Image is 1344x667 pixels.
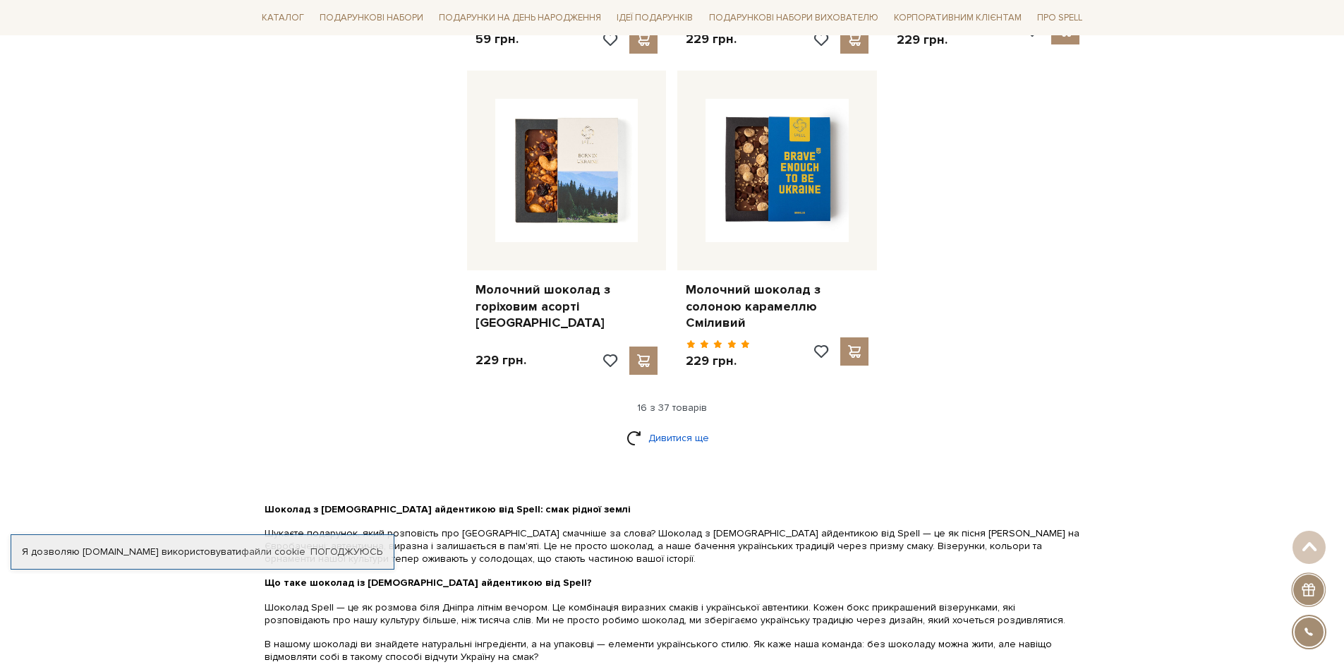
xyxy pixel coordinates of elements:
a: Дивитися ще [626,426,718,450]
a: Ідеї подарунків [611,7,698,29]
p: Шоколад Spell — це як розмова біля Дніпра літнім вечором. Це комбінація виразних смаків і українс... [265,601,1080,627]
a: Корпоративним клієнтам [888,6,1027,30]
a: Молочний шоколад з солоною карамеллю Сміливий [686,282,868,331]
p: 229 грн. [686,353,750,369]
a: Молочний шоколад з горіховим асорті [GEOGRAPHIC_DATA] [476,282,658,331]
p: 59 грн. [476,31,519,47]
p: В нашому шоколаді ви знайдете натуральні інгредієнти, а на упаковці — елементи українського стилю... [265,638,1080,663]
img: Молочний шоколад з горіховим асорті Україна [495,99,638,242]
a: Погоджуюсь [310,546,382,558]
a: Подарунки на День народження [433,7,607,29]
a: файли cookie [241,546,305,558]
p: 229 грн. [686,31,737,47]
b: Шоколад з [DEMOGRAPHIC_DATA] айдентикою від Spell: смак рідної землі [265,503,631,515]
b: Що таке шоколад із [DEMOGRAPHIC_DATA] айдентикою від Spell? [265,577,592,589]
a: Каталог [256,7,310,29]
div: 16 з 37 товарів [250,402,1094,414]
p: Шукаєте подарунок, який розповість про [GEOGRAPHIC_DATA] смачніше за слова? Шоколад з [DEMOGRAPHI... [265,527,1080,566]
a: Подарункові набори вихователю [703,6,884,30]
a: Подарункові набори [314,7,429,29]
p: 229 грн. [897,32,961,48]
p: 229 грн. [476,352,526,368]
div: Я дозволяю [DOMAIN_NAME] використовувати [11,546,394,558]
a: Про Spell [1031,7,1088,29]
